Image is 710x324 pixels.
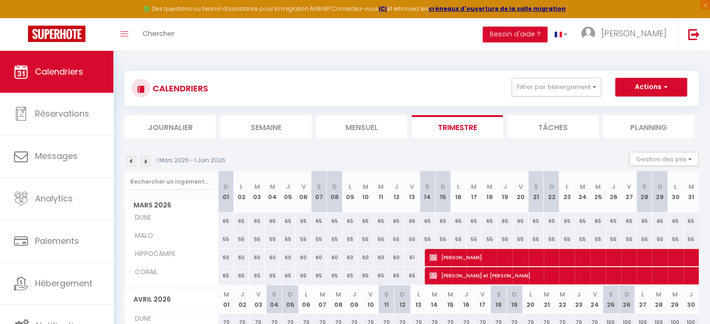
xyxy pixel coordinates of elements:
abbr: D [332,182,337,191]
th: 31 [683,171,699,213]
abbr: M [254,182,260,191]
div: 55 [249,231,265,248]
div: 65 [621,213,637,230]
th: 25 [603,285,619,314]
li: Mensuel [316,115,407,138]
abbr: V [256,290,260,299]
abbr: M [595,182,601,191]
div: 60 [389,249,404,266]
div: 55 [683,231,699,248]
div: 65 [358,213,373,230]
th: 09 [346,285,362,314]
abbr: S [496,290,500,299]
div: 55 [265,231,280,248]
abbr: V [592,290,597,299]
abbr: S [534,182,538,191]
div: 65 [389,267,404,284]
abbr: S [425,182,429,191]
th: 11 [379,285,394,314]
div: 60 [249,249,265,266]
img: logout [688,28,700,40]
th: 24 [575,171,590,213]
div: 65 [296,213,311,230]
abbr: V [518,182,522,191]
div: 55 [218,231,234,248]
div: 55 [590,231,605,248]
abbr: L [305,290,308,299]
abbr: J [464,290,468,299]
div: 60 [342,249,358,266]
abbr: L [674,182,677,191]
abbr: D [288,290,293,299]
div: 65 [482,213,497,230]
div: 65 [296,267,311,284]
abbr: M [448,290,453,299]
div: 55 [358,231,373,248]
div: 55 [234,231,249,248]
div: 65 [559,213,575,230]
abbr: M [544,290,549,299]
div: 60 [234,249,249,266]
abbr: M [336,290,341,299]
span: CORAIL [127,267,162,277]
th: 18 [491,285,506,314]
th: 24 [587,285,603,314]
th: 06 [296,171,311,213]
th: 21 [528,171,544,213]
span: Messages [35,150,77,162]
a: Chercher [135,18,182,51]
abbr: S [609,290,613,299]
span: Paiements [35,235,79,247]
abbr: V [410,182,414,191]
abbr: J [286,182,290,191]
strong: ICI [379,5,387,13]
div: 65 [280,213,295,230]
div: 65 [358,267,373,284]
abbr: D [549,182,554,191]
th: 22 [555,285,570,314]
th: 15 [435,171,450,213]
div: 55 [559,231,575,248]
abbr: S [642,182,647,191]
div: 65 [404,213,420,230]
div: 65 [451,213,466,230]
abbr: J [503,182,507,191]
th: 22 [544,171,559,213]
th: 12 [389,171,404,213]
li: Journalier [125,115,216,138]
span: Avril 2026 [125,293,218,306]
abbr: J [577,290,581,299]
div: 55 [637,231,652,248]
th: 28 [637,171,652,213]
div: 65 [590,213,605,230]
div: 65 [265,267,280,284]
div: 65 [497,213,513,230]
div: 55 [482,231,497,248]
th: 14 [427,285,443,314]
div: 55 [389,231,404,248]
div: 65 [652,213,668,230]
th: 10 [358,171,373,213]
abbr: M [580,182,585,191]
div: 55 [497,231,513,248]
th: 02 [234,171,249,213]
a: ... [PERSON_NAME] [574,18,678,51]
abbr: M [320,290,325,299]
abbr: J [689,290,693,299]
button: Ouvrir le widget de chat LiveChat [7,4,35,32]
div: 65 [466,213,482,230]
div: 55 [311,231,327,248]
div: 65 [327,213,342,230]
abbr: V [368,290,373,299]
abbr: M [363,182,368,191]
h3: CALENDRIERS [150,78,208,99]
div: 55 [373,231,389,248]
div: 60 [327,249,342,266]
span: HIPPOCAMPE [127,249,178,259]
th: 25 [590,171,605,213]
div: 60 [265,249,280,266]
th: 06 [298,285,314,314]
div: 65 [311,213,327,230]
div: 55 [528,231,544,248]
span: Calendriers [35,66,83,77]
